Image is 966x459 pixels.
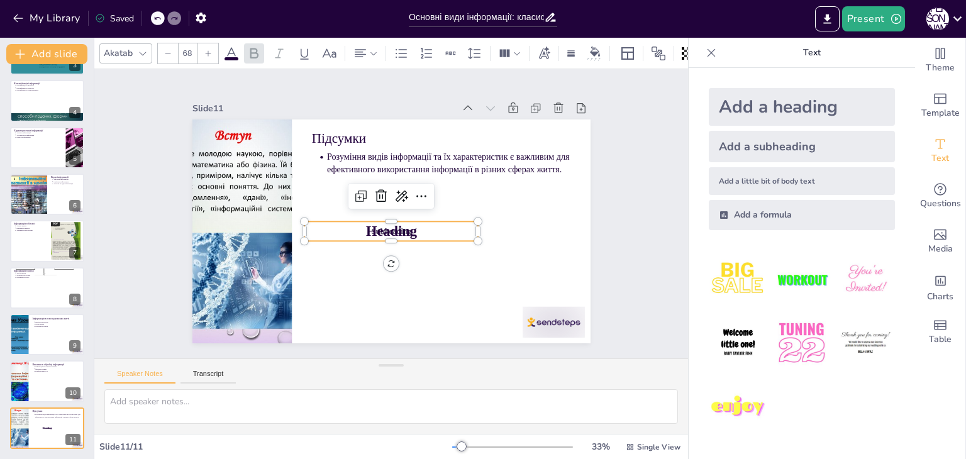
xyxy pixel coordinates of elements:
[915,83,965,128] div: Add ready made slides
[721,38,902,68] p: Text
[51,175,80,179] p: Види інформації
[842,6,905,31] button: Present
[69,107,80,118] div: 4
[10,267,84,309] div: 8
[32,362,80,366] p: Виклики в обробці інформації
[931,152,949,165] span: Text
[355,101,589,246] p: Підсумки
[16,225,47,228] p: Аналіз ринків
[709,378,767,436] img: 7.jpeg
[921,106,960,120] span: Template
[10,407,84,449] div: 11
[915,174,965,219] div: Get real-time input from your audience
[42,427,52,430] span: Heading
[16,227,47,229] p: Прийняття рішень
[95,13,134,25] div: Saved
[586,47,604,60] div: Background color
[409,8,544,26] input: Insert title
[815,6,840,31] button: Export to PowerPoint
[16,134,62,136] p: Актуальність інформації
[180,370,236,384] button: Transcript
[915,38,965,83] div: Change the overall theme
[354,127,577,270] p: Розуміння видів інформації та їх характеристик є важливим для ефективного використання інформації...
[9,8,86,28] button: My Library
[14,268,80,272] p: Інформація в науці
[16,136,62,138] p: Повнота інформації
[16,229,47,232] p: Управління ресурсами
[69,200,80,211] div: 6
[16,276,80,279] p: Перевірка гіпотез
[53,178,80,180] p: Текстова інформація
[709,88,895,126] div: Add a heading
[709,314,767,372] img: 4.jpeg
[14,222,47,226] p: Інформація в бізнесі
[69,340,80,351] div: 9
[65,434,80,445] div: 11
[929,333,952,346] span: Table
[564,43,578,64] div: Border settings
[32,409,80,413] p: Підсумки
[69,294,80,305] div: 8
[10,360,84,402] div: 10
[53,183,80,185] p: Звукова та відеоінформація
[772,314,831,372] img: 5.jpeg
[16,87,80,89] p: Класифікація за змістом
[709,250,767,309] img: 1.jpeg
[926,61,955,75] span: Theme
[14,128,62,132] p: Характеристики інформації
[14,82,80,86] p: Класифікація інформації
[35,413,80,418] p: Розуміння видів інформації та їх характеристик є важливим для ефективного використання інформації...
[651,46,666,61] span: Position
[772,250,831,309] img: 2.jpeg
[69,153,80,165] div: 5
[928,242,953,256] span: Media
[10,174,84,215] div: 6
[6,44,87,64] button: Add slide
[586,441,616,453] div: 33 %
[32,317,80,321] p: Інформація в повсякденному житті
[35,367,80,370] p: Фейкові новини
[10,80,84,121] div: 4
[915,128,965,174] div: Add text boxes
[10,127,84,169] div: 5
[915,264,965,309] div: Add charts and graphs
[35,323,80,326] p: Спілкування
[496,43,524,64] div: Column Count
[69,247,80,258] div: 7
[35,365,80,368] p: Інформаційне перевантаження
[709,167,895,195] div: Add a little bit of body text
[10,314,84,355] div: 9
[836,314,895,372] img: 6.jpeg
[920,197,961,211] span: Questions
[535,43,553,64] div: Text effects
[269,18,501,159] div: Slide 11
[65,387,80,399] div: 10
[16,89,80,92] p: Класифікація за призначенням
[618,43,638,64] div: Layout
[709,131,895,162] div: Add a subheading
[16,85,80,87] p: Класифікація за формою
[915,309,965,355] div: Add a table
[35,326,80,328] p: Отримання новин
[915,219,965,264] div: Add images, graphics, shapes or video
[69,60,80,71] div: 3
[16,274,80,277] p: Формування теорій
[99,441,452,453] div: Slide 11 / 11
[101,45,135,62] div: Akatab
[926,6,949,31] button: О [PERSON_NAME]
[53,180,80,183] p: Графічна інформація
[35,370,80,372] p: Конфіденційність
[35,321,80,323] p: Прийняття рішень
[709,200,895,230] div: Add a formula
[10,220,84,262] div: 7
[104,370,175,384] button: Speaker Notes
[16,272,80,274] p: Дослідження
[926,8,949,30] div: О [PERSON_NAME]
[836,250,895,309] img: 3.jpeg
[357,209,409,248] span: Heading
[927,290,953,304] span: Charts
[637,442,680,452] span: Single View
[16,131,62,134] p: Точність інформації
